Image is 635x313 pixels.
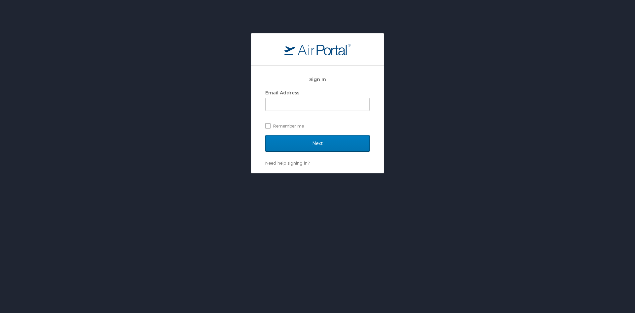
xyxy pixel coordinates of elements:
label: Remember me [265,121,370,131]
a: Need help signing in? [265,160,310,166]
input: Next [265,135,370,152]
h2: Sign In [265,76,370,83]
label: Email Address [265,90,299,95]
img: logo [284,43,351,55]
